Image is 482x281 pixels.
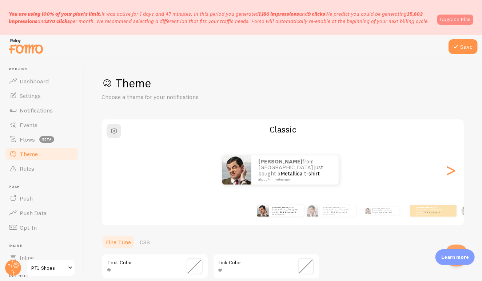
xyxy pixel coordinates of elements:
p: Learn more [441,254,469,261]
a: Fine Tune [101,235,135,249]
a: Metallica t-shirt [281,170,320,177]
a: Notifications [4,103,79,118]
img: Fomo [257,205,269,217]
h2: Classic [102,124,464,135]
small: about 4 minutes ago [323,214,352,215]
p: from [GEOGRAPHIC_DATA] just bought a [259,159,331,181]
strong: [PERSON_NAME] [416,206,433,209]
span: Flows [20,136,35,143]
a: Theme [4,147,79,161]
div: Learn more [435,249,475,265]
span: Push [9,185,79,189]
span: Inline [20,254,34,261]
b: 1,186 impressions [259,11,299,17]
span: You are using 100% of your plan's limit. [9,11,101,17]
a: PTJ Shoes [26,259,75,277]
span: and [259,11,325,17]
h1: Theme [101,76,465,91]
p: from [GEOGRAPHIC_DATA] just bought a [372,207,397,215]
a: Push [4,191,79,206]
span: Dashboard [20,78,49,85]
iframe: Help Scout Beacon - Open [446,245,467,266]
a: Inline [4,250,79,265]
div: Next slide [446,144,455,196]
p: from [GEOGRAPHIC_DATA] just bought a [416,206,445,215]
p: from [GEOGRAPHIC_DATA] just bought a [272,206,301,215]
img: fomo-relay-logo-orange.svg [8,37,44,55]
span: Pop-ups [9,67,79,72]
p: It was active for 1 days and 47 minutes. In this period you generated We predict you could be gen... [9,10,433,25]
small: about 4 minutes ago [259,178,329,181]
a: Opt-In [4,220,79,235]
span: PTJ Shoes [31,264,66,272]
a: Flows beta [4,132,79,147]
img: Fomo [307,205,318,217]
span: Theme [20,150,38,158]
a: Metallica t-shirt [379,211,392,214]
small: about 4 minutes ago [272,214,300,215]
span: Rules [20,165,34,172]
a: Events [4,118,79,132]
a: CSS [135,235,154,249]
a: Metallica t-shirt [425,211,440,214]
a: Upgrade Plan [437,15,473,25]
strong: [PERSON_NAME] [372,207,387,210]
p: from [GEOGRAPHIC_DATA] just bought a [323,206,353,215]
img: Fomo [222,155,251,185]
span: Events [20,121,37,128]
a: Rules [4,161,79,176]
span: Inline [9,244,79,248]
a: Metallica t-shirt [331,211,347,214]
a: Metallica t-shirt [280,211,296,214]
small: about 4 minutes ago [416,214,444,215]
span: Settings [20,92,41,99]
a: Settings [4,88,79,103]
p: Choose a theme for your notifications [101,93,276,101]
span: Push [20,195,33,202]
img: Fomo [365,208,371,214]
strong: [PERSON_NAME] [259,158,303,165]
a: Dashboard [4,74,79,88]
span: beta [39,136,54,143]
img: Fomo [462,205,472,216]
strong: [PERSON_NAME] [272,206,289,209]
span: Opt-In [20,224,37,231]
span: Push Data [20,209,47,217]
b: 270 clicks [46,18,70,24]
b: 9 clicks [308,11,325,17]
a: Push Data [4,206,79,220]
strong: [PERSON_NAME] [323,206,340,209]
span: Notifications [20,107,53,114]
